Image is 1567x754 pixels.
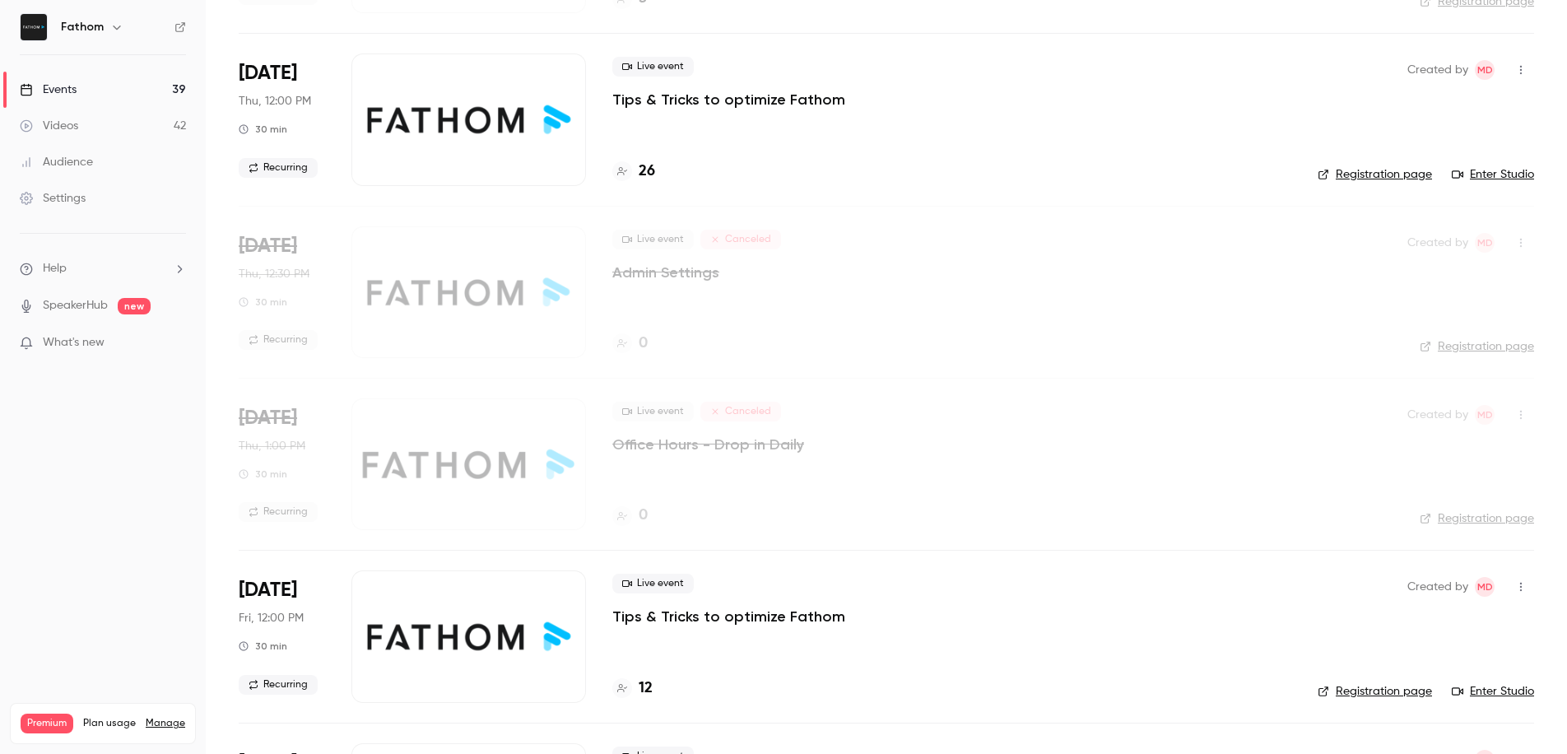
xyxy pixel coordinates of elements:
[21,14,47,40] img: Fathom
[612,230,694,249] span: Live event
[239,123,287,136] div: 30 min
[612,161,655,183] a: 26
[639,505,648,527] h4: 0
[1475,233,1495,253] span: Michelle Dizon
[1407,233,1468,253] span: Created by
[118,298,151,314] span: new
[239,640,287,653] div: 30 min
[239,577,297,603] span: [DATE]
[612,607,845,626] a: Tips & Tricks to optimize Fathom
[20,118,78,134] div: Videos
[1407,577,1468,597] span: Created by
[20,81,77,98] div: Events
[239,330,318,350] span: Recurring
[21,714,73,733] span: Premium
[239,570,325,702] div: Oct 10 Fri, 12:00 PM (America/Toronto)
[700,230,781,249] span: Canceled
[239,93,311,109] span: Thu, 12:00 PM
[1420,510,1534,527] a: Registration page
[239,468,287,481] div: 30 min
[1407,60,1468,80] span: Created by
[239,438,305,454] span: Thu, 1:00 PM
[1420,338,1534,355] a: Registration page
[1475,405,1495,425] span: Michelle Dizon
[239,296,287,309] div: 30 min
[239,60,297,86] span: [DATE]
[1477,405,1493,425] span: MD
[1475,577,1495,597] span: Michelle Dizon
[43,334,105,351] span: What's new
[1477,577,1493,597] span: MD
[612,263,719,282] a: Admin Settings
[1477,60,1493,80] span: MD
[1475,60,1495,80] span: Michelle Dizon
[239,675,318,695] span: Recurring
[1318,683,1432,700] a: Registration page
[612,57,694,77] span: Live event
[1318,166,1432,183] a: Registration page
[239,405,297,431] span: [DATE]
[612,333,648,355] a: 0
[612,402,694,421] span: Live event
[239,266,309,282] span: Thu, 12:30 PM
[1452,166,1534,183] a: Enter Studio
[700,402,781,421] span: Canceled
[239,610,304,626] span: Fri, 12:00 PM
[83,717,136,730] span: Plan usage
[239,398,325,530] div: Oct 9 Thu, 1:00 PM (America/Toronto)
[166,336,186,351] iframe: Noticeable Trigger
[239,502,318,522] span: Recurring
[612,574,694,593] span: Live event
[1452,683,1534,700] a: Enter Studio
[20,190,86,207] div: Settings
[612,505,648,527] a: 0
[239,233,297,259] span: [DATE]
[639,677,653,700] h4: 12
[20,260,186,277] li: help-dropdown-opener
[639,333,648,355] h4: 0
[612,90,845,109] a: Tips & Tricks to optimize Fathom
[639,161,655,183] h4: 26
[1477,233,1493,253] span: MD
[43,260,67,277] span: Help
[239,226,325,358] div: Oct 9 Thu, 12:30 PM (America/Toronto)
[146,717,185,730] a: Manage
[612,677,653,700] a: 12
[20,154,93,170] div: Audience
[1407,405,1468,425] span: Created by
[239,54,325,185] div: Oct 9 Thu, 12:00 PM (America/Toronto)
[43,297,108,314] a: SpeakerHub
[61,19,104,35] h6: Fathom
[612,435,804,454] a: Office Hours - Drop in Daily
[239,158,318,178] span: Recurring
